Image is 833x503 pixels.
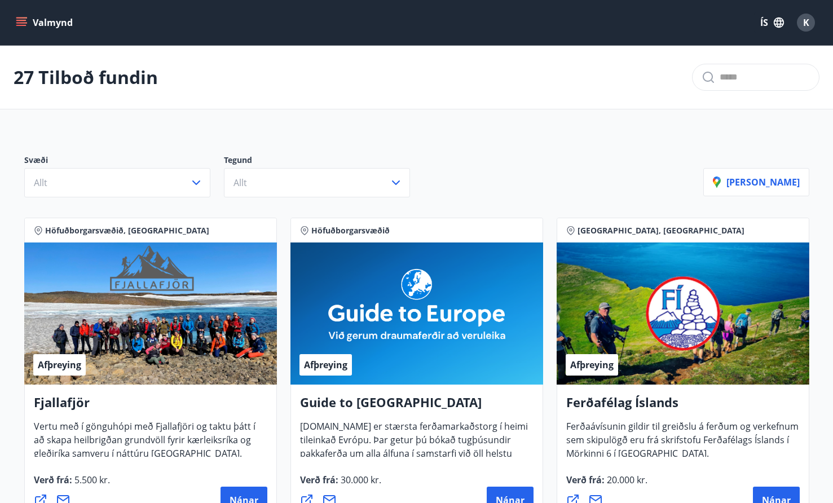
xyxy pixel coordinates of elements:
[45,225,209,236] span: Höfuðborgarsvæðið, [GEOGRAPHIC_DATA]
[14,65,158,90] p: 27 Tilboð fundin
[224,168,410,197] button: Allt
[803,16,809,29] span: K
[300,394,534,420] h4: Guide to [GEOGRAPHIC_DATA]
[703,168,809,196] button: [PERSON_NAME]
[34,394,267,420] h4: Fjallafjör
[311,225,390,236] span: Höfuðborgarsvæðið
[605,474,647,486] span: 20.000 kr.
[34,177,47,189] span: Allt
[566,394,800,420] h4: Ferðafélag Íslands
[38,359,81,371] span: Afþreying
[224,155,424,168] p: Tegund
[24,168,210,197] button: Allt
[570,359,614,371] span: Afþreying
[72,474,110,486] span: 5.500 kr.
[792,9,819,36] button: K
[34,474,110,495] span: Verð frá :
[300,474,381,495] span: Verð frá :
[34,420,255,469] span: Vertu með í gönguhópi með Fjallafjöri og taktu þátt í að skapa heilbrigðan grundvöll fyrir kærlei...
[338,474,381,486] span: 30.000 kr.
[14,12,77,33] button: menu
[566,420,799,469] span: Ferðaávísunin gildir til greiðslu á ferðum og verkefnum sem skipulögð eru frá skrifstofu Ferðafél...
[24,155,224,168] p: Svæði
[300,420,528,496] span: [DOMAIN_NAME] er stærsta ferðamarkaðstorg í heimi tileinkað Evrópu. Þar getur þú bókað tugþúsundi...
[566,474,647,495] span: Verð frá :
[754,12,790,33] button: ÍS
[713,176,800,188] p: [PERSON_NAME]
[233,177,247,189] span: Allt
[578,225,744,236] span: [GEOGRAPHIC_DATA], [GEOGRAPHIC_DATA]
[304,359,347,371] span: Afþreying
